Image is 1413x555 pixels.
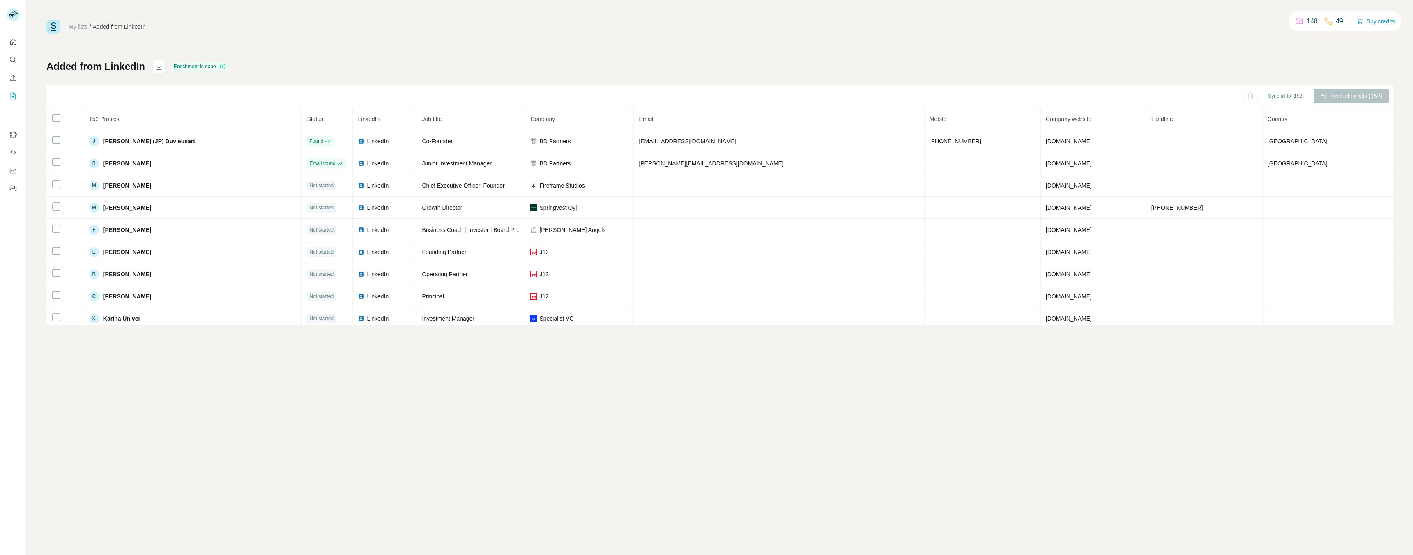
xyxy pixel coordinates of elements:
span: LinkedIn [367,159,389,167]
span: [DOMAIN_NAME] [1046,227,1092,233]
button: Use Surfe on LinkedIn [7,127,20,142]
span: Company website [1046,116,1091,122]
span: [PERSON_NAME] [103,292,151,300]
p: 148 [1307,16,1318,26]
span: LinkedIn [367,204,389,212]
span: BD Partners [539,159,571,167]
span: [EMAIL_ADDRESS][DOMAIN_NAME] [639,138,736,144]
img: company-logo [530,293,537,300]
span: [DOMAIN_NAME] [1046,204,1092,211]
span: Job title [422,116,442,122]
span: [DOMAIN_NAME] [1046,249,1092,255]
span: LinkedIn [367,248,389,256]
span: Email [639,116,653,122]
span: [GEOGRAPHIC_DATA] [1268,160,1328,167]
img: LinkedIn logo [358,315,364,322]
img: LinkedIn logo [358,160,364,167]
span: [DOMAIN_NAME] [1046,271,1092,277]
img: company-logo [530,204,537,211]
button: Search [7,53,20,67]
li: / [90,23,91,31]
span: LinkedIn [367,270,389,278]
button: Use Surfe API [7,145,20,160]
span: Fireframe Studios [539,181,585,190]
div: F [89,225,99,235]
a: My lists [69,23,88,30]
span: [DOMAIN_NAME] [1046,315,1092,322]
div: C [89,291,99,301]
div: K [89,314,99,323]
span: Company [530,116,555,122]
span: [DOMAIN_NAME] [1046,160,1092,167]
button: My lists [7,89,20,103]
img: LinkedIn logo [358,138,364,144]
span: [PERSON_NAME] [103,204,151,212]
span: Landline [1151,116,1173,122]
span: [PHONE_NUMBER] [930,138,981,144]
span: Not started [309,226,334,234]
span: Found [309,138,323,145]
div: E [89,247,99,257]
span: [DOMAIN_NAME] [1046,293,1092,300]
span: Not started [309,315,334,322]
span: Karina Univer [103,314,140,323]
span: LinkedIn [367,137,389,145]
div: M [89,203,99,213]
button: Dashboard [7,163,20,178]
img: company-logo [530,271,537,277]
span: J12 [539,248,549,256]
img: company-logo [530,160,537,167]
button: Enrich CSV [7,71,20,85]
div: M [89,181,99,190]
span: LinkedIn [367,292,389,300]
span: [DOMAIN_NAME] [1046,182,1092,189]
img: Surfe Logo [46,20,60,34]
span: [DOMAIN_NAME] [1046,138,1092,144]
img: company-logo [530,182,537,189]
span: LinkedIn [367,181,389,190]
span: Status [307,116,323,122]
div: R [89,269,99,279]
span: 152 Profiles [89,116,120,122]
span: [PHONE_NUMBER] [1151,204,1203,211]
span: Not started [309,293,334,300]
img: LinkedIn logo [358,227,364,233]
span: J12 [539,292,549,300]
span: LinkedIn [358,116,380,122]
span: Founding Partner [422,249,466,255]
img: company-logo [530,315,537,322]
h1: Added from LinkedIn [46,60,145,73]
p: 49 [1336,16,1343,26]
button: Buy credits [1357,16,1395,27]
img: LinkedIn logo [358,271,364,277]
img: LinkedIn logo [358,293,364,300]
span: J12 [539,270,549,278]
button: Sync all to (152) [1262,90,1309,102]
div: Added from LinkedIn [93,23,146,31]
span: [PERSON_NAME] Angels [539,226,605,234]
img: LinkedIn logo [358,204,364,211]
span: Investment Manager [422,315,474,322]
span: LinkedIn [367,226,389,234]
div: J [89,136,99,146]
img: LinkedIn logo [358,182,364,189]
span: [PERSON_NAME] [103,159,151,167]
span: [PERSON_NAME] [103,248,151,256]
span: [PERSON_NAME][EMAIL_ADDRESS][DOMAIN_NAME] [639,160,783,167]
img: LinkedIn logo [358,249,364,255]
div: B [89,158,99,168]
span: [PERSON_NAME] [103,181,151,190]
span: Business Coach | Investor | Board Professional [422,227,542,233]
span: Growth Director [422,204,462,211]
span: [PERSON_NAME] [103,270,151,278]
span: Junior Investment Manager [422,160,492,167]
span: [PERSON_NAME] (JP) Duvieusart [103,137,195,145]
span: Not started [309,182,334,189]
span: Chief Executive Officer, Founder [422,182,504,189]
img: company-logo [530,249,537,255]
span: Not started [309,271,334,278]
span: [GEOGRAPHIC_DATA] [1268,138,1328,144]
span: Specialist VC [539,314,573,323]
button: Quick start [7,34,20,49]
div: Enrichment is done [171,62,228,71]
